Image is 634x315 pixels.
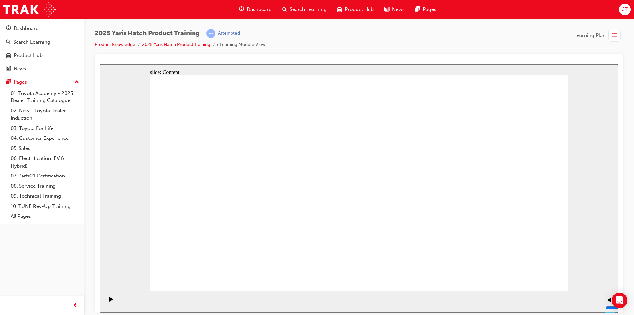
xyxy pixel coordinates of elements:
a: 05. Sales [8,143,82,154]
span: Product Hub [345,6,374,13]
input: volume [506,241,548,246]
span: car-icon [6,53,11,59]
span: Pages [423,6,436,13]
span: JT [622,6,628,13]
a: 03. Toyota For Life [8,123,82,134]
img: Trak [3,2,56,17]
a: 10. TUNE Rev-Up Training [8,201,82,212]
div: Pages [14,78,27,86]
a: search-iconSearch Learning [277,3,332,16]
li: eLearning Module View [217,41,265,49]
button: Play (Ctrl+Alt+P) [3,232,15,243]
button: Learning Plan [574,29,623,42]
span: search-icon [6,39,11,45]
span: up-icon [74,78,79,87]
span: pages-icon [415,5,420,14]
a: 09. Technical Training [8,191,82,201]
span: pages-icon [6,79,11,85]
span: News [392,6,405,13]
button: Pages [3,76,82,88]
span: 2025 Yaris Hatch Product Training [95,30,200,37]
span: guage-icon [6,26,11,32]
a: 08. Service Training [8,181,82,191]
a: Dashboard [3,22,82,35]
div: misc controls [502,227,515,248]
span: Learning Plan [574,32,606,39]
button: DashboardSearch LearningProduct HubNews [3,21,82,76]
div: Search Learning [13,38,50,46]
span: car-icon [337,5,342,14]
a: 06. Electrification (EV & Hybrid) [8,153,82,171]
div: playback controls [3,227,15,248]
span: Search Learning [290,6,327,13]
a: Product Hub [3,49,82,61]
span: guage-icon [239,5,244,14]
span: | [202,30,204,37]
span: learningRecordVerb_ATTEMPT-icon [206,29,215,38]
a: news-iconNews [379,3,410,16]
span: news-icon [384,5,389,14]
a: News [3,63,82,75]
a: 01. Toyota Academy - 2025 Dealer Training Catalogue [8,88,82,106]
div: News [14,65,26,73]
a: 02. New - Toyota Dealer Induction [8,106,82,123]
div: Product Hub [14,52,43,59]
span: news-icon [6,66,11,72]
a: Product Knowledge [95,42,135,47]
span: search-icon [282,5,287,14]
a: 04. Customer Experience [8,133,82,143]
a: 2025 Yaris Hatch Product Training [142,42,210,47]
a: 07. Parts21 Certification [8,171,82,181]
button: JT [619,4,631,15]
span: prev-icon [73,302,78,310]
a: All Pages [8,211,82,221]
a: Search Learning [3,36,82,48]
a: car-iconProduct Hub [332,3,379,16]
span: list-icon [612,31,617,40]
a: guage-iconDashboard [234,3,277,16]
span: Dashboard [247,6,272,13]
a: pages-iconPages [410,3,441,16]
div: Attempted [218,30,240,37]
div: Dashboard [14,25,39,32]
div: Open Intercom Messenger [612,293,627,308]
button: Mute (Ctrl+Alt+M) [505,232,515,240]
